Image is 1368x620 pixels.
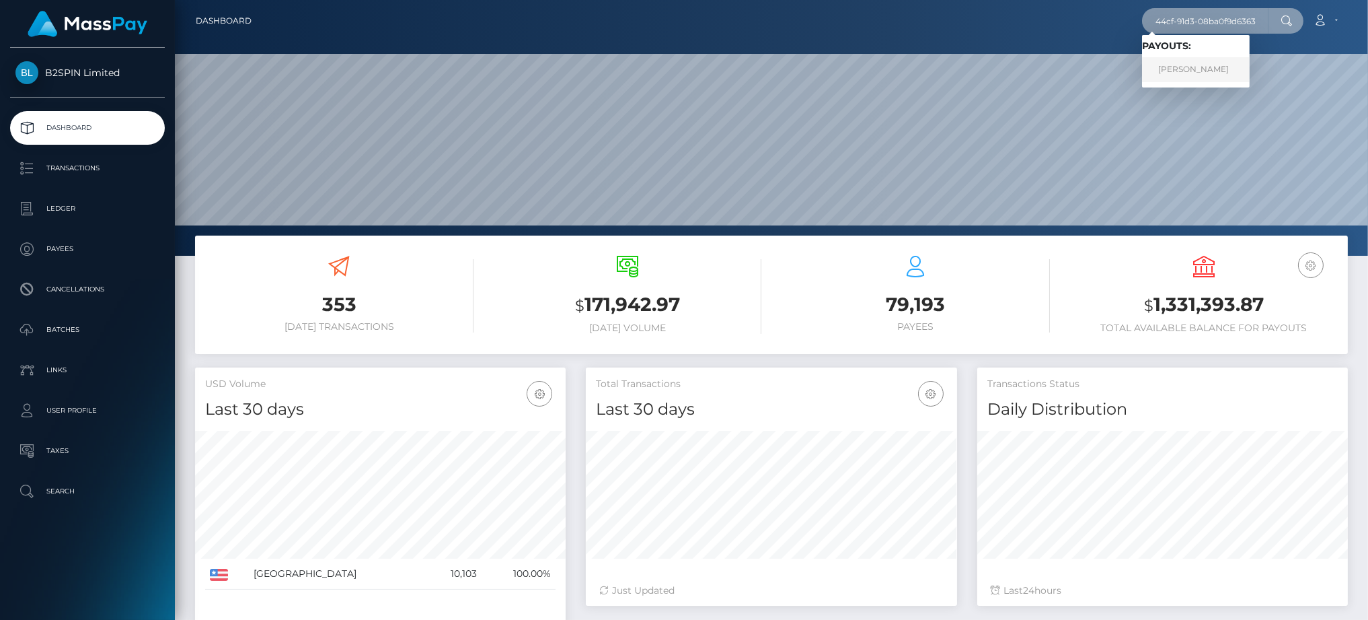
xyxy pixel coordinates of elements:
h3: 353 [205,291,473,318]
div: Last hours [991,584,1334,598]
div: Just Updated [599,584,943,598]
h6: [DATE] Volume [494,322,762,334]
a: Cancellations [10,273,165,306]
p: Taxes [15,441,159,461]
p: Dashboard [15,118,159,138]
a: Search [10,475,165,508]
a: Payees [10,232,165,266]
p: Ledger [15,199,159,219]
a: Links [10,353,165,387]
p: Transactions [15,158,159,178]
small: $ [1144,296,1153,315]
h6: [DATE] Transactions [205,321,473,333]
h5: USD Volume [205,378,556,391]
span: 24 [1023,584,1034,596]
span: B2SPIN Limited [10,67,165,79]
h3: 171,942.97 [494,291,762,319]
h4: Last 30 days [596,398,946,421]
img: B2SPIN Limited [15,61,38,84]
p: User Profile [15,401,159,421]
a: [PERSON_NAME] [1142,57,1250,82]
h5: Total Transactions [596,378,946,391]
p: Search [15,481,159,502]
p: Batches [15,320,159,340]
h4: Last 30 days [205,398,556,421]
h6: Payouts: [1142,40,1250,52]
img: US.png [210,569,228,581]
a: Ledger [10,192,165,226]
h3: 79,193 [782,291,1050,318]
a: Dashboard [10,111,165,145]
h5: Transactions Status [987,378,1338,391]
a: Dashboard [196,7,252,35]
td: 100.00% [482,559,556,590]
small: $ [575,296,584,315]
p: Links [15,360,159,380]
a: Transactions [10,151,165,185]
a: User Profile [10,394,165,427]
h6: Total Available Balance for Payouts [1070,322,1338,334]
p: Payees [15,239,159,259]
img: MassPay Logo [28,11,147,37]
h6: Payees [782,321,1050,333]
a: Taxes [10,434,165,468]
input: Search... [1142,8,1268,34]
h4: Daily Distribution [987,398,1338,421]
td: 10,103 [426,559,482,590]
p: Cancellations [15,279,159,300]
td: [GEOGRAPHIC_DATA] [249,559,426,590]
a: Batches [10,313,165,347]
h3: 1,331,393.87 [1070,291,1338,319]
